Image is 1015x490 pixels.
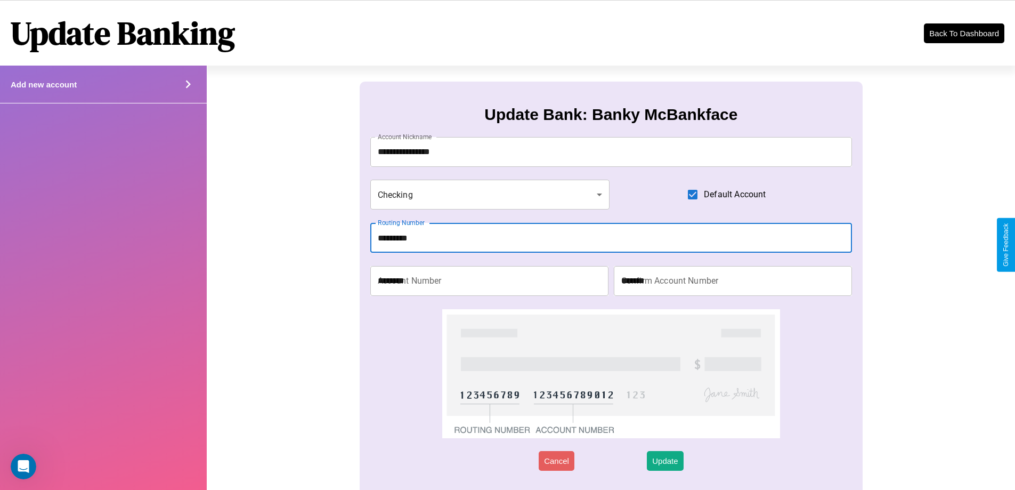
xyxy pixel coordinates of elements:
[378,132,432,141] label: Account Nickname
[442,309,779,438] img: check
[11,11,235,55] h1: Update Banking
[1002,223,1010,267] div: Give Feedback
[647,451,683,471] button: Update
[924,23,1004,43] button: Back To Dashboard
[11,454,36,479] iframe: Intercom live chat
[484,106,737,124] h3: Update Bank: Banky McBankface
[11,80,77,89] h4: Add new account
[539,451,574,471] button: Cancel
[378,218,425,227] label: Routing Number
[370,180,610,210] div: Checking
[704,188,766,201] span: Default Account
